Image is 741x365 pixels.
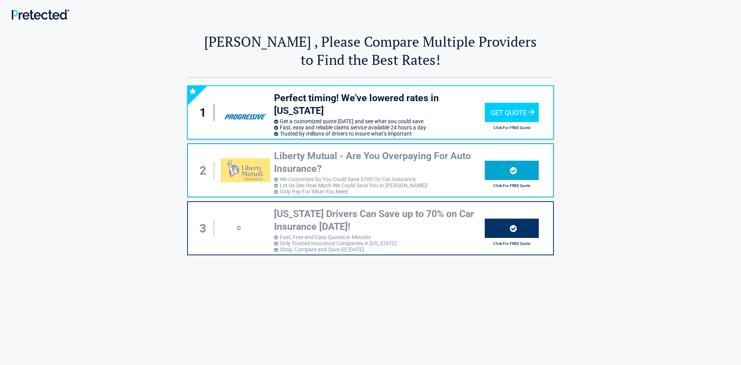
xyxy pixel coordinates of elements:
img: progressive's logo [221,100,270,124]
li: Only Pay For What You Need [274,188,485,195]
li: Fast, Free and Easy Quotes in Minutes [274,234,485,240]
div: 3 [196,220,214,237]
img: Main Logo [12,9,69,20]
li: Only Trusted Insurance Companies in [US_STATE] [274,240,485,246]
li: We Customize So You Could Save $700 On Car Insurance [274,176,485,182]
li: Trusted by millions of drivers to insure what’s important [274,131,485,137]
li: Shop, Compare and Save $$ [DATE] [274,246,485,253]
h3: [US_STATE] Drivers Can Save up to 70% on Car Insurance [DATE]! [274,208,485,233]
h3: Liberty Mutual - Are You Overpaying For Auto Insurance? [274,150,485,175]
li: Get a customized quote [DATE] and see what you could save [274,118,485,124]
li: Let Us See How Much We Could Save You In [PERSON_NAME]! [274,182,485,188]
h2: [PERSON_NAME] , Please Compare Multiple Providers to Find the Best Rates! [187,32,554,69]
h3: Perfect timing! We've lowered rates in [US_STATE] [274,92,485,117]
li: Fast, easy and reliable claims service available 24 hours a day [274,124,485,131]
div: 1 [196,104,214,121]
div: 2 [196,162,214,179]
h2: Click For FREE Quote [485,183,539,188]
div: Get Quote [485,103,539,122]
h2: Click For FREE Quote [485,126,539,130]
img: protect's logo [221,216,270,241]
img: libertymutual's logo [221,158,270,182]
h2: Click For FREE Quote [485,241,539,246]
